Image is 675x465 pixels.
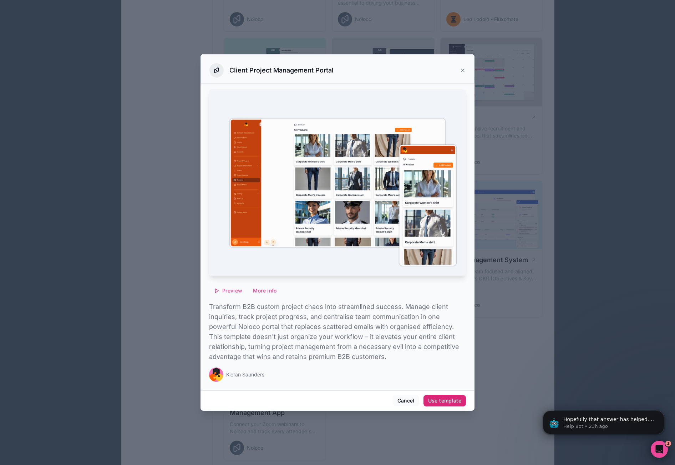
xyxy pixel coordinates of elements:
[665,441,671,446] span: 1
[423,395,466,406] button: Use template
[229,66,334,75] h3: Client Project Management Portal
[226,371,264,378] span: Kieran Saunders
[209,302,466,362] p: Transform B2B custom project chaos into streamlined success. Manage client inquiries, track proje...
[209,89,466,276] img: Client Project Management Portal
[248,285,281,296] button: More info
[651,441,668,458] iframe: Intercom live chat
[393,395,419,406] button: Cancel
[532,396,675,446] iframe: Intercom notifications message
[428,397,461,404] div: Use template
[222,287,242,294] span: Preview
[209,285,247,296] button: Preview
